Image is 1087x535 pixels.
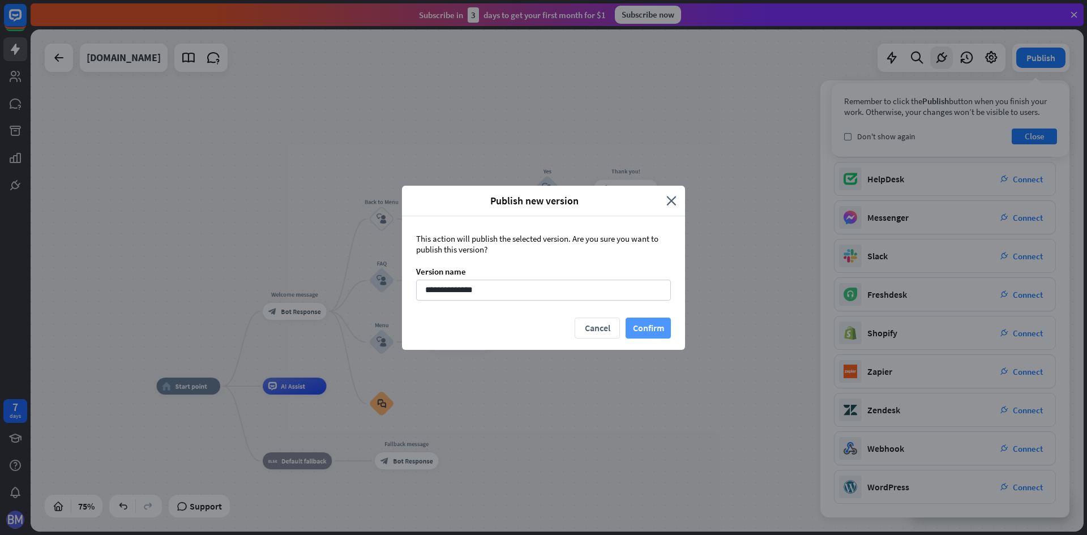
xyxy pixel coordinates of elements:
button: Open LiveChat chat widget [9,5,43,38]
i: close [666,194,677,207]
span: Publish new version [410,194,658,207]
button: Cancel [575,318,620,339]
div: This action will publish the selected version. Are you sure you want to publish this version? [416,233,671,255]
button: Confirm [626,318,671,339]
div: Version name [416,266,671,277]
